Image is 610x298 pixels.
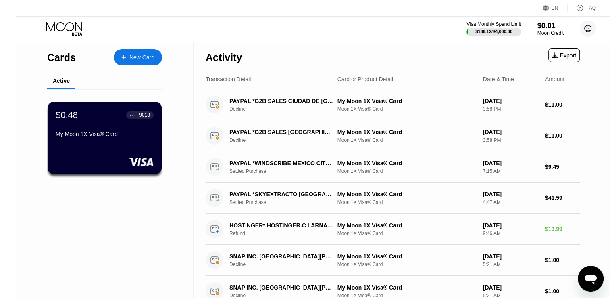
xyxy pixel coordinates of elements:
iframe: Button to launch messaging window [578,266,604,292]
div: Decline [229,106,342,112]
div: Date & Time [483,76,514,82]
div: Moon 1X Visa® Card [337,106,477,112]
div: SNAP INC. [GEOGRAPHIC_DATA][PERSON_NAME]DeclineMy Moon 1X Visa® CardMoon 1X Visa® Card[DATE]5:21 ... [206,245,580,276]
div: 9:46 AM [483,231,539,236]
div: My Moon 1X Visa® Card [337,98,477,104]
div: Moon Credit [537,30,564,36]
div: 4:47 AM [483,199,539,205]
div: New Card [114,49,162,65]
div: $1.00 [545,288,580,294]
div: PAYPAL *WINDSCRIBE MEXICO CITY MX [229,160,334,166]
div: $0.01Moon Credit [537,22,564,36]
div: FAQ [586,5,596,11]
div: [DATE] [483,253,539,260]
div: $0.48● ● ● ●9018My Moon 1X Visa® Card [48,102,162,174]
div: $13.99 [545,226,580,232]
div: 3:58 PM [483,106,539,112]
div: PAYPAL *G2B SALES CIUDAD DE [GEOGRAPHIC_DATA] [229,98,334,104]
div: Card or Product Detail [337,76,393,82]
div: HOSTINGER* HOSTINGER.C LARNACA CYRefundMy Moon 1X Visa® CardMoon 1X Visa® Card[DATE]9:46 AM$13.99 [206,214,580,245]
div: Activity [206,52,242,63]
div: My Moon 1X Visa® Card [337,129,477,135]
div: My Moon 1X Visa® Card [337,222,477,229]
div: Refund [229,231,342,236]
div: [DATE] [483,160,539,166]
div: $0.48 [56,110,78,120]
div: My Moon 1X Visa® Card [337,284,477,291]
div: Moon 1X Visa® Card [337,137,477,143]
div: $0.01 [537,22,564,30]
div: Transaction Detail [206,76,251,82]
div: New Card [129,54,154,61]
div: $1.00 [545,257,580,263]
div: My Moon 1X Visa® Card [56,131,154,137]
div: Moon 1X Visa® Card [337,199,477,205]
div: My Moon 1X Visa® Card [337,191,477,197]
div: PAYPAL *SKYEXTRACTO [GEOGRAPHIC_DATA] MXSettled PurchaseMy Moon 1X Visa® CardMoon 1X Visa® Card[D... [206,183,580,214]
div: Amount [545,76,564,82]
div: Active [53,78,70,84]
div: Export [548,48,580,62]
div: [DATE] [483,284,539,291]
div: [DATE] [483,129,539,135]
div: Decline [229,262,342,267]
div: PAYPAL *G2B SALES [GEOGRAPHIC_DATA] MXDeclineMy Moon 1X Visa® CardMoon 1X Visa® Card[DATE]3:58 PM... [206,120,580,151]
div: PAYPAL *SKYEXTRACTO [GEOGRAPHIC_DATA] MX [229,191,334,197]
div: PAYPAL *WINDSCRIBE MEXICO CITY MXSettled PurchaseMy Moon 1X Visa® CardMoon 1X Visa® Card[DATE]7:1... [206,151,580,183]
div: Export [552,52,576,59]
div: EN [552,5,558,11]
div: Moon 1X Visa® Card [337,231,477,236]
div: 3:58 PM [483,137,539,143]
div: Visa Monthly Spend Limit$136.12/$4,000.00 [466,21,521,36]
div: SNAP INC. [GEOGRAPHIC_DATA][PERSON_NAME] [229,253,334,260]
div: $136.12 / $4,000.00 [475,29,512,34]
div: FAQ [568,4,596,12]
div: Visa Monthly Spend Limit [466,21,521,27]
div: HOSTINGER* HOSTINGER.C LARNACA CY [229,222,334,229]
div: 5:21 AM [483,262,539,267]
div: [DATE] [483,191,539,197]
div: My Moon 1X Visa® Card [337,253,477,260]
div: $41.59 [545,195,580,201]
div: $9.45 [545,164,580,170]
div: Decline [229,137,342,143]
div: ● ● ● ● [130,114,138,116]
div: Cards [47,52,76,63]
div: EN [543,4,568,12]
div: Settled Purchase [229,199,342,205]
div: PAYPAL *G2B SALES CIUDAD DE [GEOGRAPHIC_DATA]DeclineMy Moon 1X Visa® CardMoon 1X Visa® Card[DATE]... [206,89,580,120]
div: SNAP INC. [GEOGRAPHIC_DATA][PERSON_NAME] [229,284,334,291]
div: My Moon 1X Visa® Card [337,160,477,166]
div: 9018 [139,112,150,118]
div: $11.00 [545,101,580,108]
div: 7:15 AM [483,168,539,174]
div: [DATE] [483,98,539,104]
div: Moon 1X Visa® Card [337,168,477,174]
div: PAYPAL *G2B SALES [GEOGRAPHIC_DATA] MX [229,129,334,135]
div: Moon 1X Visa® Card [337,262,477,267]
div: $11.00 [545,132,580,139]
div: [DATE] [483,222,539,229]
div: Settled Purchase [229,168,342,174]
